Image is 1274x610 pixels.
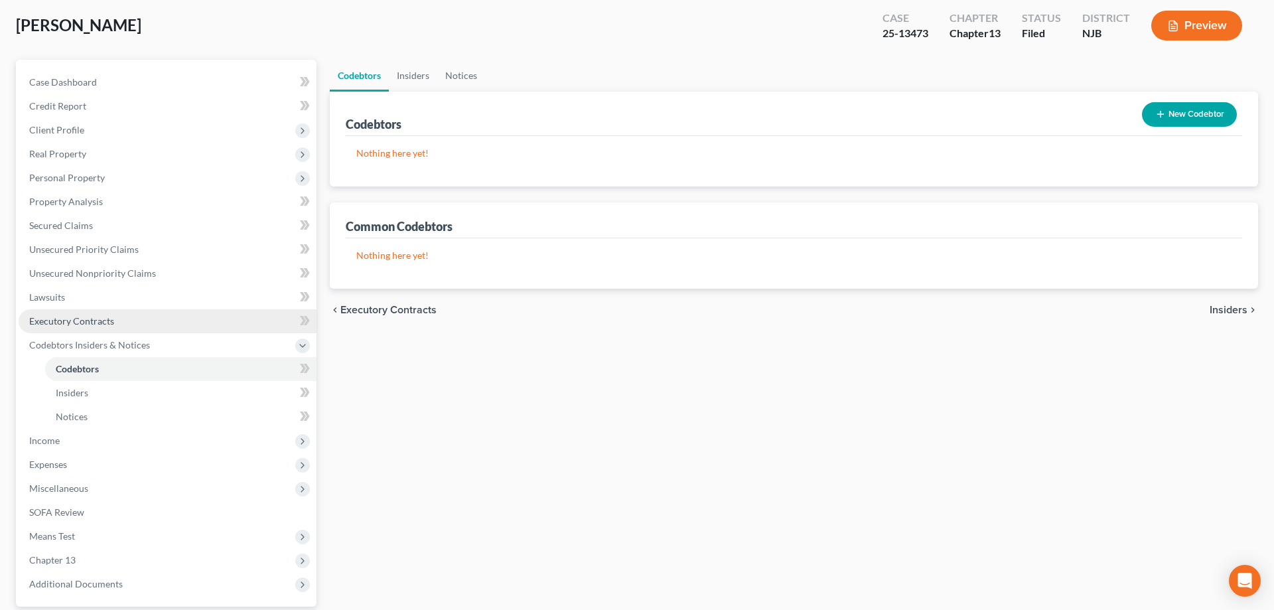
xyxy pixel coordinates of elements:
a: Lawsuits [19,285,317,309]
button: Insiders chevron_right [1210,305,1258,315]
span: Unsecured Priority Claims [29,244,139,255]
a: SOFA Review [19,500,317,524]
span: Case Dashboard [29,76,97,88]
a: Property Analysis [19,190,317,214]
a: Credit Report [19,94,317,118]
div: District [1082,11,1130,26]
span: Secured Claims [29,220,93,231]
p: Nothing here yet! [356,147,1232,160]
a: Unsecured Priority Claims [19,238,317,262]
i: chevron_left [330,305,340,315]
span: Means Test [29,530,75,542]
a: Notices [437,60,485,92]
span: Real Property [29,148,86,159]
button: chevron_left Executory Contracts [330,305,437,315]
span: Additional Documents [29,578,123,589]
div: Chapter [950,26,1001,41]
span: Codebtors Insiders & Notices [29,339,150,350]
a: Notices [45,405,317,429]
a: Insiders [389,60,437,92]
div: Common Codebtors [346,218,453,234]
div: Open Intercom Messenger [1229,565,1261,597]
div: 25-13473 [883,26,928,41]
div: Chapter [950,11,1001,26]
span: Client Profile [29,124,84,135]
span: 13 [989,27,1001,39]
div: Codebtors [346,116,401,132]
a: Case Dashboard [19,70,317,94]
button: New Codebtor [1142,102,1237,127]
a: Insiders [45,381,317,405]
span: Lawsuits [29,291,65,303]
span: Unsecured Nonpriority Claims [29,267,156,279]
span: SOFA Review [29,506,84,518]
i: chevron_right [1247,305,1258,315]
p: Nothing here yet! [356,249,1232,262]
span: Insiders [1210,305,1247,315]
span: Codebtors [56,363,99,374]
div: Filed [1022,26,1061,41]
span: Property Analysis [29,196,103,207]
div: Status [1022,11,1061,26]
a: Codebtors [45,357,317,381]
a: Secured Claims [19,214,317,238]
span: Miscellaneous [29,483,88,494]
span: Executory Contracts [340,305,437,315]
span: Insiders [56,387,88,398]
span: Executory Contracts [29,315,114,327]
div: Case [883,11,928,26]
span: Notices [56,411,88,422]
a: Unsecured Nonpriority Claims [19,262,317,285]
a: Executory Contracts [19,309,317,333]
div: NJB [1082,26,1130,41]
span: Expenses [29,459,67,470]
span: Credit Report [29,100,86,112]
span: Income [29,435,60,446]
span: Chapter 13 [29,554,76,566]
span: Personal Property [29,172,105,183]
span: [PERSON_NAME] [16,15,141,35]
a: Codebtors [330,60,389,92]
button: Preview [1151,11,1242,40]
